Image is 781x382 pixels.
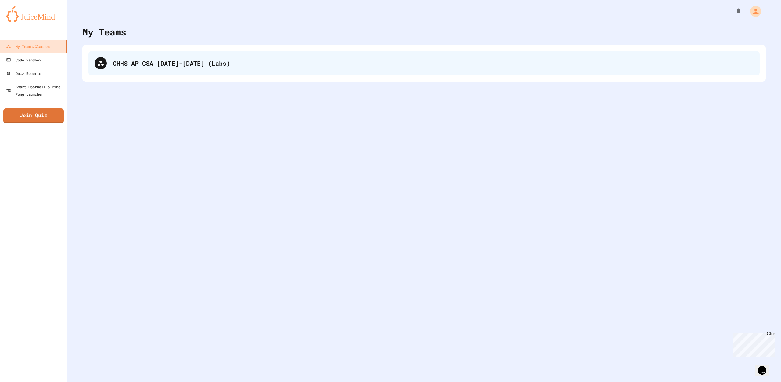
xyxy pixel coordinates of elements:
[730,331,775,357] iframe: chat widget
[113,59,754,68] div: CHHS AP CSA [DATE]-[DATE] (Labs)
[724,6,744,17] div: My Notifications
[6,6,61,22] img: logo-orange.svg
[2,2,42,39] div: Chat with us now!Close
[6,83,65,98] div: Smart Doorbell & Ping Pong Launcher
[3,108,64,123] a: Join Quiz
[6,43,50,50] div: My Teams/Classes
[755,358,775,376] iframe: chat widget
[744,4,763,18] div: My Account
[6,70,41,77] div: Quiz Reports
[88,51,760,75] div: CHHS AP CSA [DATE]-[DATE] (Labs)
[6,56,41,64] div: Code Sandbox
[82,25,126,39] div: My Teams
